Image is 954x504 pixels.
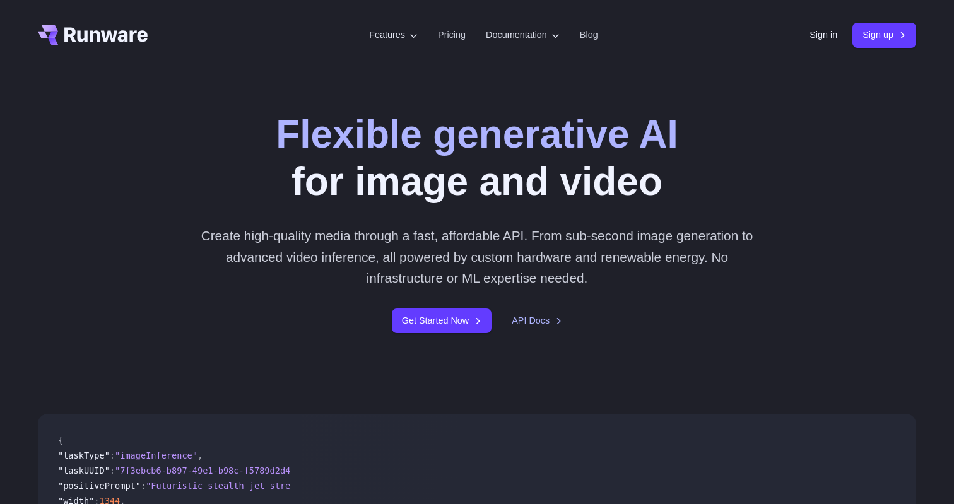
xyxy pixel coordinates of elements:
[58,466,110,476] span: "taskUUID"
[38,25,148,45] a: Go to /
[438,28,466,42] a: Pricing
[146,481,616,491] span: "Futuristic stealth jet streaking through a neon-lit cityscape with glowing purple exhaust"
[58,435,63,445] span: {
[110,466,115,476] span: :
[276,112,678,156] strong: Flexible generative AI
[58,481,141,491] span: "positivePrompt"
[276,111,678,205] h1: for image and video
[369,28,418,42] label: Features
[197,450,203,460] span: ,
[580,28,598,42] a: Blog
[486,28,560,42] label: Documentation
[392,308,492,333] a: Get Started Now
[141,481,146,491] span: :
[58,450,110,460] span: "taskType"
[512,314,562,328] a: API Docs
[110,450,115,460] span: :
[196,225,758,288] p: Create high-quality media through a fast, affordable API. From sub-second image generation to adv...
[852,23,916,47] a: Sign up
[810,28,837,42] a: Sign in
[115,466,311,476] span: "7f3ebcb6-b897-49e1-b98c-f5789d2d40d7"
[115,450,197,460] span: "imageInference"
